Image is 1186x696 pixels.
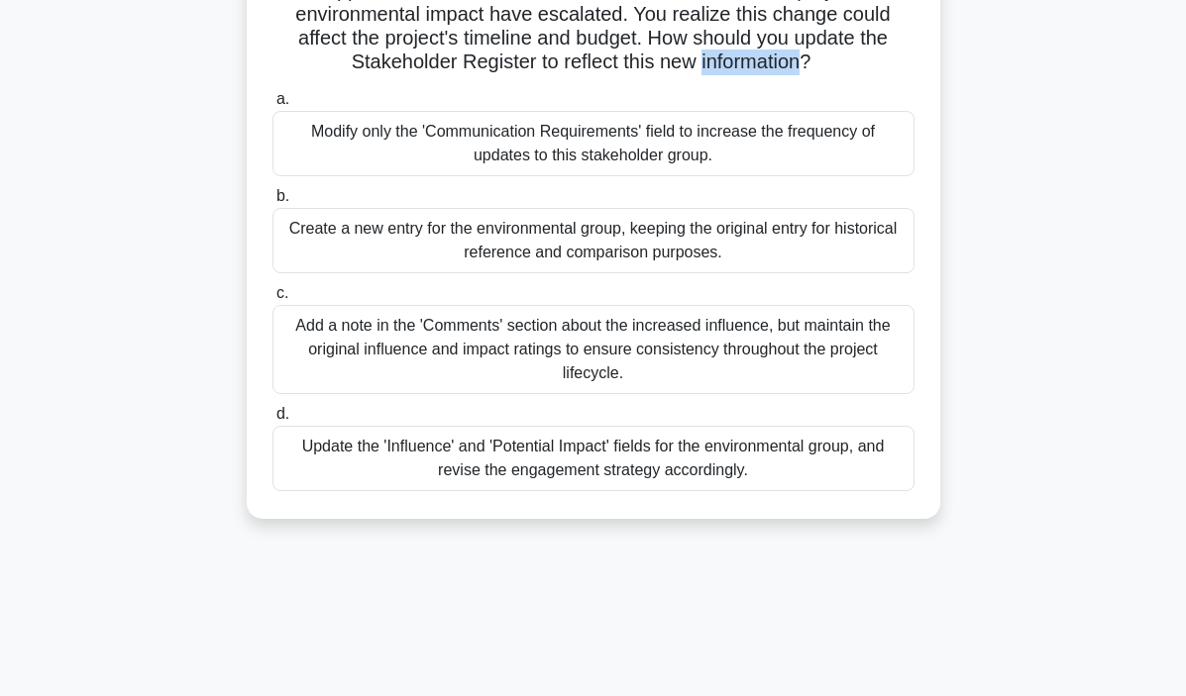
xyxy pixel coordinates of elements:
div: Create a new entry for the environmental group, keeping the original entry for historical referen... [272,208,915,273]
span: c. [276,284,288,301]
span: a. [276,90,289,107]
span: b. [276,187,289,204]
span: d. [276,405,289,422]
div: Modify only the 'Communication Requirements' field to increase the frequency of updates to this s... [272,111,915,176]
div: Update the 'Influence' and 'Potential Impact' fields for the environmental group, and revise the ... [272,426,915,491]
div: Add a note in the 'Comments' section about the increased influence, but maintain the original inf... [272,305,915,394]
